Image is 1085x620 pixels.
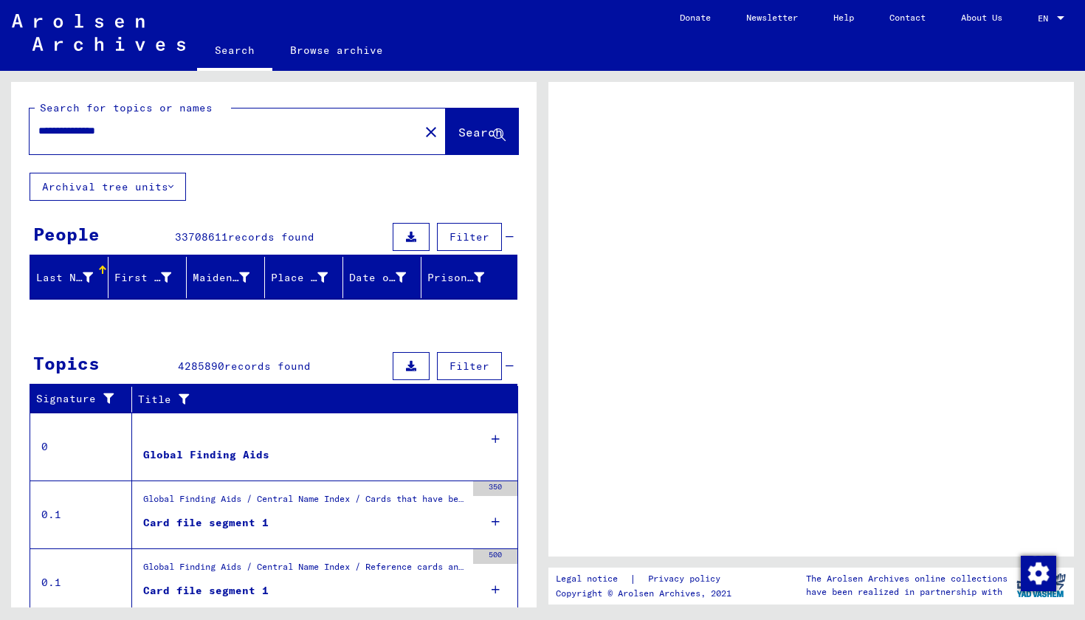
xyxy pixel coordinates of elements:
mat-header-cell: Last Name [30,257,108,298]
div: People [33,221,100,247]
span: EN [1038,13,1054,24]
mat-header-cell: First Name [108,257,187,298]
div: Title [138,392,489,407]
a: Browse archive [272,32,401,68]
button: Filter [437,223,502,251]
span: 4285890 [178,359,224,373]
img: Arolsen_neg.svg [12,14,185,51]
div: Signature [36,387,135,411]
img: yv_logo.png [1013,567,1069,604]
div: Date of Birth [349,266,424,289]
button: Clear [416,117,446,146]
div: | [556,571,738,587]
span: Filter [449,359,489,373]
mat-header-cell: Date of Birth [343,257,421,298]
div: Prisoner # [427,270,484,286]
div: Global Finding Aids / Central Name Index / Cards that have been scanned during first sequential m... [143,492,466,513]
mat-header-cell: Prisoner # [421,257,517,298]
mat-icon: close [422,123,440,141]
p: have been realized in partnership with [806,585,1008,599]
div: Maiden Name [193,270,249,286]
a: Privacy policy [636,571,738,587]
td: 0.1 [30,548,132,616]
div: Signature [36,391,120,407]
span: 33708611 [175,230,228,244]
div: Last Name [36,266,111,289]
td: 0.1 [30,480,132,548]
div: Title [138,387,503,411]
div: Global Finding Aids / Central Name Index / Reference cards and originals, which have been discove... [143,560,466,581]
mat-header-cell: Maiden Name [187,257,265,298]
mat-label: Search for topics or names [40,101,213,114]
div: Place of Birth [271,270,328,286]
p: Copyright © Arolsen Archives, 2021 [556,587,738,600]
div: Prisoner # [427,266,503,289]
a: Search [197,32,272,71]
button: Search [446,108,518,154]
div: Maiden Name [193,266,268,289]
mat-header-cell: Place of Birth [265,257,343,298]
button: Archival tree units [30,173,186,201]
span: Filter [449,230,489,244]
div: 350 [473,481,517,496]
div: First Name [114,270,171,286]
div: 500 [473,549,517,564]
img: Change consent [1021,556,1056,591]
div: Global Finding Aids [143,447,269,463]
div: Place of Birth [271,266,346,289]
a: Legal notice [556,571,630,587]
span: records found [224,359,311,373]
span: Search [458,125,503,139]
button: Filter [437,352,502,380]
div: Last Name [36,270,93,286]
div: Card file segment 1 [143,583,269,599]
div: Card file segment 1 [143,515,269,531]
p: The Arolsen Archives online collections [806,572,1008,585]
span: records found [228,230,314,244]
div: Date of Birth [349,270,406,286]
td: 0 [30,413,132,480]
div: First Name [114,266,190,289]
div: Topics [33,350,100,376]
